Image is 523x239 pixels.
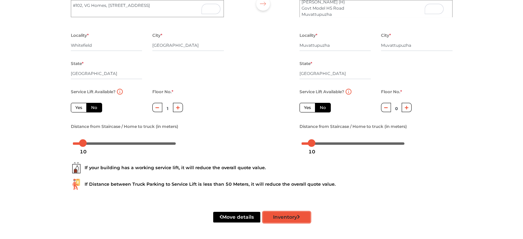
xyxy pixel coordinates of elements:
label: Locality [299,31,317,40]
label: City [381,31,391,40]
button: Move details [213,212,260,222]
label: Distance from Staircase / Home to truck (in meters) [299,122,407,131]
label: Service Lift Available? [71,87,116,96]
div: 10 [306,146,318,157]
label: State [71,59,84,68]
label: Distance from Staircase / Home to truck (in meters) [71,122,178,131]
label: Locality [71,31,89,40]
img: ... [71,162,82,173]
div: If Distance between Truck Parking to Service Lift is less than 50 Meters, it will reduce the over... [71,179,453,190]
label: Service Lift Available? [299,87,344,96]
label: Floor No. [152,87,173,96]
label: Yes [299,103,315,112]
label: Floor No. [381,87,402,96]
label: Yes [71,103,87,112]
button: Inventory [263,212,310,222]
label: City [152,31,162,40]
div: If your building has a working service lift, it will reduce the overall quote value. [71,162,453,173]
label: No [315,103,331,112]
div: 10 [77,146,89,157]
label: State [299,59,312,68]
img: ... [71,179,82,190]
label: No [86,103,102,112]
